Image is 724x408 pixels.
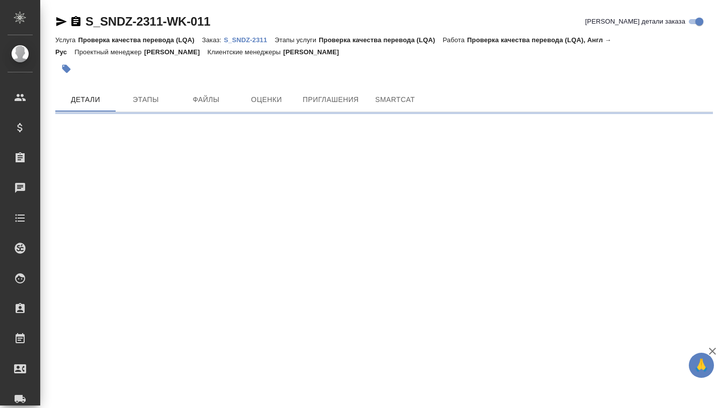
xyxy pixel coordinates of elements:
[78,36,202,44] p: Проверка качества перевода (LQA)
[202,36,224,44] p: Заказ:
[208,48,284,56] p: Клиентские менеджеры
[693,355,710,376] span: 🙏
[182,93,230,106] span: Файлы
[303,93,359,106] span: Приглашения
[319,36,442,44] p: Проверка качества перевода (LQA)
[585,17,685,27] span: [PERSON_NAME] детали заказа
[689,353,714,378] button: 🙏
[442,36,467,44] p: Работа
[70,16,82,28] button: Скопировать ссылку
[224,36,275,44] p: S_SNDZ-2311
[61,93,110,106] span: Детали
[275,36,319,44] p: Этапы услуги
[55,36,78,44] p: Услуга
[122,93,170,106] span: Этапы
[55,16,67,28] button: Скопировать ссылку для ЯМессенджера
[144,48,208,56] p: [PERSON_NAME]
[371,93,419,106] span: SmartCat
[85,15,210,28] a: S_SNDZ-2311-WK-011
[55,58,77,80] button: Добавить тэг
[224,35,275,44] a: S_SNDZ-2311
[283,48,346,56] p: [PERSON_NAME]
[242,93,291,106] span: Оценки
[74,48,144,56] p: Проектный менеджер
